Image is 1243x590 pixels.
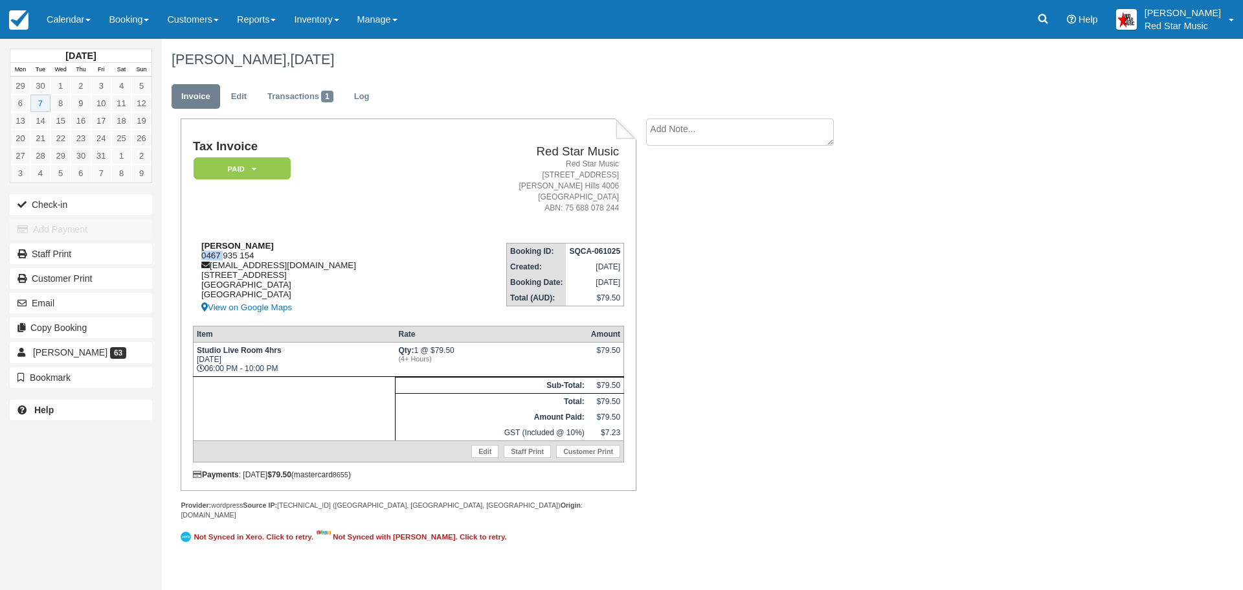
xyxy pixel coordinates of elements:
[566,290,623,306] td: $79.50
[221,84,256,109] a: Edit
[588,377,624,393] td: $79.50
[131,112,151,130] a: 19
[201,241,274,251] strong: [PERSON_NAME]
[591,346,620,365] div: $79.50
[30,165,50,182] a: 4
[9,10,28,30] img: checkfront-main-nav-mini-logo.png
[507,243,566,259] th: Booking ID:
[111,165,131,182] a: 8
[1145,19,1221,32] p: Red Star Music
[91,95,111,112] a: 10
[588,393,624,409] td: $79.50
[588,409,624,425] td: $79.50
[181,530,317,544] a: Not Synced in Xero. Click to retry.
[131,95,151,112] a: 12
[193,140,443,153] h1: Tax Invoice
[396,409,588,425] th: Amount Paid:
[556,445,620,458] a: Customer Print
[10,317,152,338] button: Copy Booking
[50,112,71,130] a: 15
[111,95,131,112] a: 11
[30,112,50,130] a: 14
[91,165,111,182] a: 7
[1067,15,1076,24] i: Help
[10,95,30,112] a: 6
[50,63,71,77] th: Wed
[111,130,131,147] a: 25
[131,77,151,95] a: 5
[91,147,111,165] a: 31
[321,91,333,102] span: 1
[290,51,334,67] span: [DATE]
[50,165,71,182] a: 5
[471,445,498,458] a: Edit
[50,130,71,147] a: 22
[399,346,414,355] strong: Qty
[71,77,91,95] a: 2
[71,147,91,165] a: 30
[193,470,239,479] strong: Payments
[396,393,588,409] th: Total:
[10,219,152,240] button: Add Payment
[267,470,291,479] strong: $79.50
[193,470,624,479] div: : [DATE] (mastercard )
[131,165,151,182] a: 9
[10,194,152,215] button: Check-in
[396,377,588,393] th: Sub-Total:
[10,342,152,363] a: [PERSON_NAME] 63
[10,268,152,289] a: Customer Print
[193,342,395,376] td: [DATE] 06:00 PM - 10:00 PM
[399,355,585,363] em: (4+ Hours)
[71,95,91,112] a: 9
[1079,14,1098,25] span: Help
[131,130,151,147] a: 26
[10,130,30,147] a: 20
[10,77,30,95] a: 29
[30,77,50,95] a: 30
[172,52,1084,67] h1: [PERSON_NAME],
[34,405,54,415] b: Help
[507,259,566,275] th: Created:
[33,347,107,357] span: [PERSON_NAME]
[588,326,624,342] th: Amount
[10,165,30,182] a: 3
[10,293,152,313] button: Email
[566,275,623,290] td: [DATE]
[131,147,151,165] a: 2
[131,63,151,77] th: Sun
[193,241,443,315] div: 0467 935 154 [EMAIL_ADDRESS][DOMAIN_NAME] [STREET_ADDRESS] [GEOGRAPHIC_DATA] [GEOGRAPHIC_DATA]
[30,63,50,77] th: Tue
[71,63,91,77] th: Thu
[50,147,71,165] a: 29
[111,112,131,130] a: 18
[193,326,395,342] th: Item
[1116,9,1137,30] img: A2
[30,147,50,165] a: 28
[111,147,131,165] a: 1
[91,63,111,77] th: Fri
[449,145,619,159] h2: Red Star Music
[396,425,588,441] td: GST (Included @ 10%)
[10,400,152,420] a: Help
[50,77,71,95] a: 1
[197,346,282,355] strong: Studio Live Room 4hrs
[30,95,50,112] a: 7
[504,445,551,458] a: Staff Print
[71,112,91,130] a: 16
[1145,6,1221,19] p: [PERSON_NAME]
[449,159,619,214] address: Red Star Music [STREET_ADDRESS] [PERSON_NAME] Hills 4006 [GEOGRAPHIC_DATA] ABN: 75 688 078 244
[317,530,510,544] a: Not Synced with [PERSON_NAME]. Click to retry.
[10,367,152,388] button: Bookmark
[333,471,348,479] small: 8655
[10,244,152,264] a: Staff Print
[569,247,620,256] strong: SQCA-061025
[30,130,50,147] a: 21
[181,501,636,520] div: wordpress [TECHNICAL_ID] ([GEOGRAPHIC_DATA], [GEOGRAPHIC_DATA], [GEOGRAPHIC_DATA]) : [DOMAIN_NAME]
[50,95,71,112] a: 8
[194,157,291,180] em: Paid
[507,275,566,290] th: Booking Date:
[172,84,220,109] a: Invoice
[111,77,131,95] a: 4
[396,326,588,342] th: Rate
[507,290,566,306] th: Total (AUD):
